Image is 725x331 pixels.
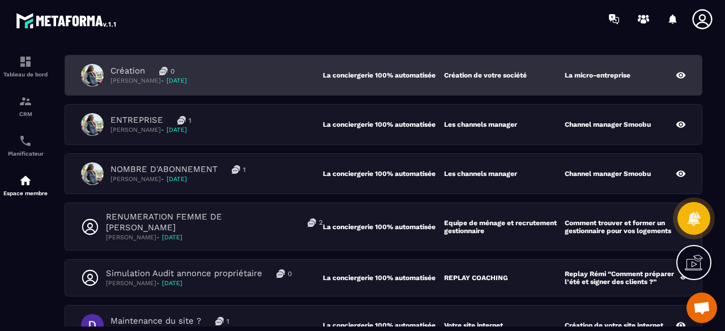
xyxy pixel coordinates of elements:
p: Channel manager Smoobu [565,170,651,178]
p: Création [110,66,145,76]
img: messages [215,317,224,325]
p: 1 [227,317,229,326]
a: automationsautomationsEspace membre [3,165,48,205]
p: Votre site internet [444,321,503,329]
p: REPLAY COACHING [444,274,508,282]
p: Espace membre [3,190,48,196]
p: La conciergerie 100% automatisée [323,274,444,282]
p: La conciergerie 100% automatisée [323,170,444,178]
p: 0 [170,67,174,76]
span: - [DATE] [156,280,182,287]
img: formation [19,94,32,108]
p: La conciergerie 100% automatisée [323,121,444,128]
p: Channel manager Smoobu [565,121,651,128]
p: La conciergerie 100% automatisée [323,71,444,79]
p: Comment trouver et former un gestionnaire pour vos logements [565,219,680,235]
p: La conciergerie 100% automatisée [323,223,444,231]
img: messages [276,269,285,278]
p: Planificateur [3,151,48,157]
img: messages [308,218,316,227]
p: La micro-entreprise [565,71,630,79]
img: messages [177,116,186,124]
p: Replay Rémi “Comment préparer l’été et signer des clients ?” [565,270,680,286]
p: Les channels manager [444,170,517,178]
p: 1 [243,165,246,174]
p: RENUMERATION FEMME DE [PERSON_NAME] [106,212,293,233]
img: automations [19,174,32,187]
img: messages [159,67,168,75]
p: 2 [319,218,323,227]
p: Simulation Audit annonce propriétaire [106,268,262,279]
img: logo [16,10,118,31]
p: [PERSON_NAME] [110,76,187,85]
p: ENTREPRISE [110,115,163,126]
p: [PERSON_NAME] [106,233,323,242]
img: formation [19,55,32,68]
p: Les channels manager [444,121,517,128]
p: [PERSON_NAME] [110,175,246,183]
a: formationformationTableau de bord [3,46,48,86]
a: schedulerschedulerPlanificateur [3,126,48,165]
p: Tableau de bord [3,71,48,78]
p: [PERSON_NAME] [106,279,292,287]
p: 0 [288,269,292,278]
span: - [DATE] [161,77,187,84]
span: - [DATE] [161,175,187,183]
p: [PERSON_NAME] [110,126,191,134]
p: Equipe de ménage et recrutement gestionnaire [444,219,565,235]
span: - [DATE] [156,234,182,241]
p: NOMBRE D'ABONNEMENT [110,164,217,175]
img: messages [232,165,240,174]
p: 1 [189,116,191,125]
img: scheduler [19,134,32,148]
a: formationformationCRM [3,86,48,126]
p: Création de votre site internet [565,321,663,329]
p: CRM [3,111,48,117]
div: Ouvrir le chat [686,293,717,323]
span: - [DATE] [161,126,187,134]
p: La conciergerie 100% automatisée [323,321,444,329]
p: Création de votre société [444,71,527,79]
p: Maintenance du site ? [110,316,201,326]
